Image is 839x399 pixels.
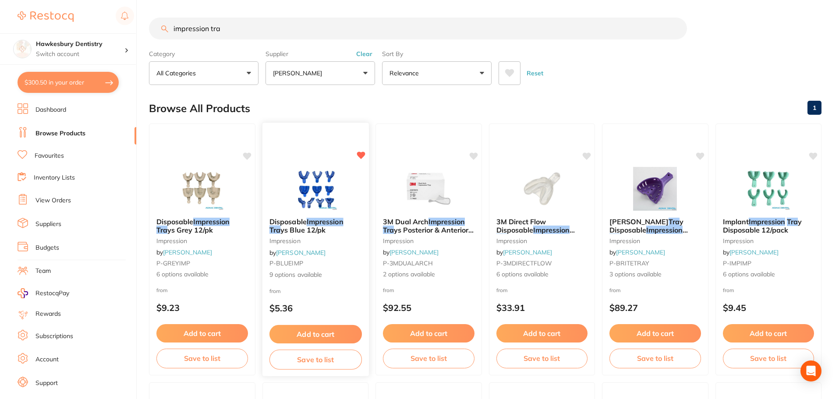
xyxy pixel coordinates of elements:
[616,248,665,256] a: [PERSON_NAME]
[156,259,190,267] span: P-GREYIMP
[496,233,507,242] em: Tra
[35,355,59,364] a: Account
[156,248,212,256] span: by
[156,303,248,313] p: $9.23
[496,237,588,244] small: impression
[503,248,552,256] a: [PERSON_NAME]
[609,303,701,313] p: $89.27
[156,69,199,78] p: All Categories
[382,50,492,58] label: Sort By
[273,69,326,78] p: [PERSON_NAME]
[269,218,361,234] b: Disposable Impression Trays Blue 12/pk
[729,248,779,256] a: [PERSON_NAME]
[18,72,119,93] button: $300.50 in your order
[266,61,375,85] button: [PERSON_NAME]
[269,270,361,279] span: 9 options available
[354,50,375,58] button: Clear
[383,226,474,242] span: ys Posterior & Anterior Refill
[723,218,814,234] b: Implant Impression Tray Disposable 12/pack
[513,167,570,211] img: 3M Direct Flow Disposable Impression Trays 10/pk
[35,129,85,138] a: Browse Products
[35,310,61,318] a: Rewards
[609,237,701,244] small: impression
[35,106,66,114] a: Dashboard
[723,248,779,256] span: by
[193,217,230,226] em: Impression
[35,196,71,205] a: View Orders
[35,220,61,229] a: Suppliers
[807,99,821,117] a: 1
[156,217,193,226] span: Disposable
[269,217,306,226] span: Disposable
[428,217,465,226] em: Impression
[620,233,648,242] span: ys 20/pk
[496,270,588,279] span: 6 options available
[496,217,546,234] span: 3M Direct Flow Disposable
[287,166,344,211] img: Disposable Impression Trays Blue 12/pk
[496,218,588,234] b: 3M Direct Flow Disposable Impression Trays 10/pk
[723,349,814,368] button: Save to list
[35,289,69,298] span: RestocqPay
[35,379,58,388] a: Support
[269,325,361,344] button: Add to cart
[14,40,31,58] img: Hawkesbury Dentistry
[18,11,74,22] img: Restocq Logo
[149,50,258,58] label: Category
[156,287,168,293] span: from
[383,287,394,293] span: from
[383,324,474,343] button: Add to cart
[609,259,649,267] span: P-BRITETRAY
[749,217,785,226] em: Impression
[609,217,683,234] span: y Disposable
[36,50,124,59] p: Switch account
[383,237,474,244] small: impression
[383,270,474,279] span: 2 options available
[669,217,680,226] em: Tra
[609,270,701,279] span: 3 options available
[723,237,814,244] small: impression
[383,303,474,313] p: $92.55
[507,233,535,242] span: ys 10/pk
[149,61,258,85] button: All Categories
[383,226,394,234] em: Tra
[496,248,552,256] span: by
[156,270,248,279] span: 6 options available
[646,226,683,234] em: Impression
[156,218,248,234] b: Disposable Impression Trays Grey 12/pk
[35,332,73,341] a: Subscriptions
[383,218,474,234] b: 3M Dual Arch Impression Trays Posterior & Anterior Refill
[163,248,212,256] a: [PERSON_NAME]
[306,217,343,226] em: Impression
[609,217,669,226] span: [PERSON_NAME]
[496,287,508,293] span: from
[496,303,588,313] p: $33.91
[18,7,74,27] a: Restocq Logo
[524,61,546,85] button: Reset
[35,152,64,160] a: Favourites
[609,248,665,256] span: by
[496,324,588,343] button: Add to cart
[167,226,213,234] span: ys Grey 12/pk
[269,287,280,294] span: from
[723,217,802,234] span: y Disposable 12/pack
[609,233,620,242] em: Tra
[800,360,821,381] div: Open Intercom Messenger
[149,102,250,115] h2: Browse All Products
[609,218,701,234] b: Kerr Brite Tray Disposable Impression Trays 20/pk
[269,225,280,234] em: Tra
[609,349,701,368] button: Save to list
[269,248,325,256] span: by
[382,61,492,85] button: Relevance
[723,287,734,293] span: from
[156,226,167,234] em: Tra
[35,244,59,252] a: Budgets
[723,259,751,267] span: P-IMPIMP
[627,167,683,211] img: Kerr Brite Tray Disposable Impression Trays 20/pk
[149,18,687,39] input: Search Products
[496,259,552,267] span: P-3MDIRECTFLOW
[266,50,375,58] label: Supplier
[269,259,303,267] span: P-BLUEIMP
[18,288,69,298] a: RestocqPay
[723,217,749,226] span: Implant
[269,303,361,313] p: $5.36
